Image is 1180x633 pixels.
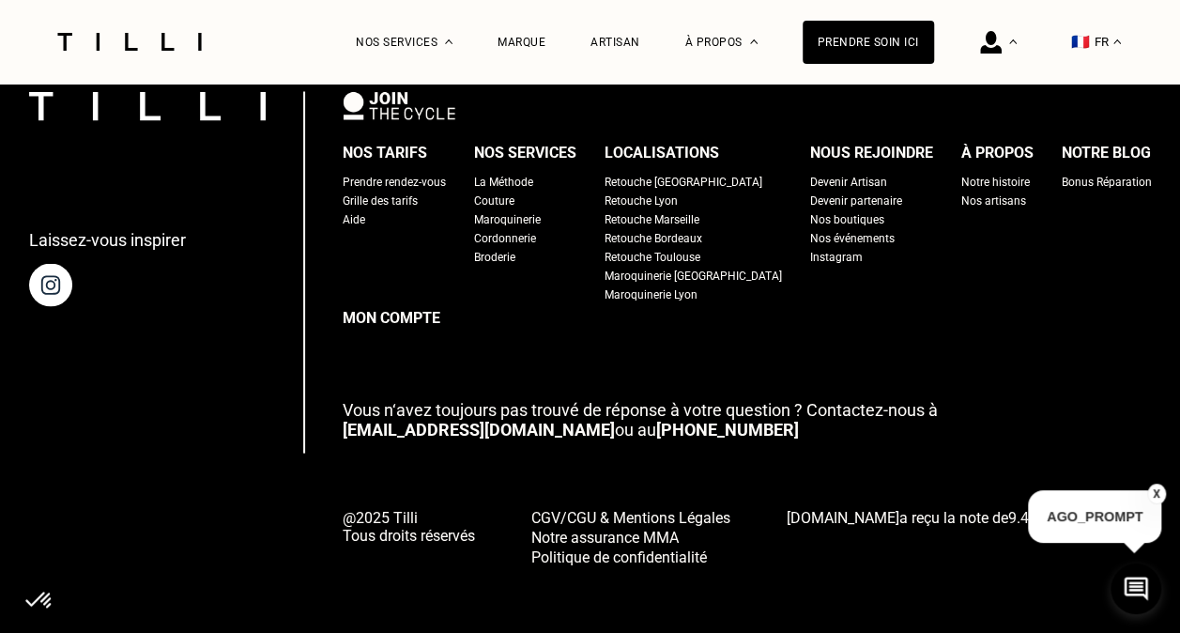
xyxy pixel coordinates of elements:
[531,506,730,526] a: CGV/CGU & Mentions Légales
[803,21,934,64] a: Prendre soin ici
[1008,508,1029,526] span: 9.4
[531,548,707,565] span: Politique de confidentialité
[590,36,640,49] a: Artisan
[656,419,799,439] a: [PHONE_NUMBER]
[605,247,700,266] a: Retouche Toulouse
[605,138,719,166] div: Localisations
[343,303,1152,332] a: Mon compte
[810,247,863,266] a: Instagram
[810,191,902,209] a: Devenir partenaire
[1147,484,1166,504] button: X
[343,526,475,544] span: Tous droits réservés
[605,285,697,303] a: Maroquinerie Lyon
[343,399,938,419] span: Vous n‘avez toujours pas trouvé de réponse à votre question ? Contactez-nous à
[980,31,1002,54] img: icône connexion
[29,263,72,306] img: page instagram de Tilli une retoucherie à domicile
[474,191,514,209] a: Couture
[531,526,730,546] a: Notre assurance MMA
[445,39,452,44] img: Menu déroulant
[1071,33,1090,51] span: 🇫🇷
[498,36,545,49] a: Marque
[474,172,533,191] a: La Méthode
[343,399,1152,439] p: ou au
[810,172,887,191] a: Devenir Artisan
[343,419,615,439] a: [EMAIL_ADDRESS][DOMAIN_NAME]
[531,546,730,565] a: Politique de confidentialité
[1113,39,1121,44] img: menu déroulant
[1062,172,1152,191] a: Bonus Réparation
[961,172,1030,191] a: Notre histoire
[343,191,418,209] a: Grille des tarifs
[605,191,678,209] a: Retouche Lyon
[343,172,446,191] a: Prendre rendez-vous
[810,228,895,247] a: Nos événements
[810,209,884,228] a: Nos boutiques
[474,247,515,266] a: Broderie
[810,138,933,166] div: Nous rejoindre
[1008,508,1052,526] span: /
[343,91,455,119] img: logo Join The Cycle
[750,39,758,44] img: Menu déroulant à propos
[474,228,536,247] a: Cordonnerie
[605,228,702,247] a: Retouche Bordeaux
[531,528,679,546] span: Notre assurance MMA
[343,508,475,526] span: @2025 Tilli
[605,209,699,228] a: Retouche Marseille
[787,508,1146,526] span: a reçu la note de sur avis.
[1009,39,1017,44] img: Menu déroulant
[531,508,730,526] span: CGV/CGU & Mentions Légales
[961,138,1034,166] div: À propos
[787,508,899,526] span: [DOMAIN_NAME]
[29,91,266,120] img: logo Tilli
[605,266,782,285] a: Maroquinerie [GEOGRAPHIC_DATA]
[29,229,186,249] p: Laissez-vous inspirer
[1028,490,1161,543] p: AGO_PROMPT
[605,172,762,191] a: Retouche [GEOGRAPHIC_DATA]
[343,138,427,166] div: Nos tarifs
[343,209,365,228] a: Aide
[1062,138,1151,166] div: Notre blog
[474,138,576,166] div: Nos services
[474,209,541,228] a: Maroquinerie
[51,33,208,51] img: Logo du service de couturière Tilli
[961,191,1026,209] a: Nos artisans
